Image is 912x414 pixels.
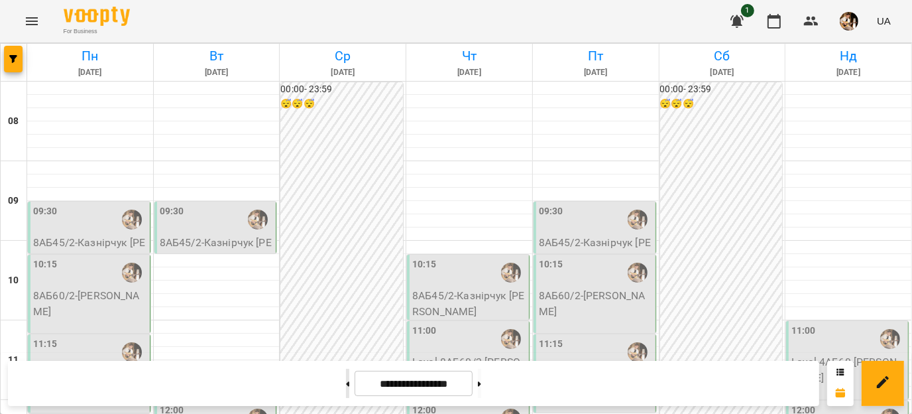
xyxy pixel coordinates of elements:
[33,204,58,219] label: 09:30
[248,210,268,230] img: Сергій ВЛАСОВИЧ
[539,235,653,266] p: 8АБ45/2 - Казнірчук [PERSON_NAME]
[628,342,648,362] img: Сергій ВЛАСОВИЧ
[660,97,783,111] h6: 😴😴😴
[539,288,653,319] p: 8АБ60/2 - [PERSON_NAME]
[661,66,783,79] h6: [DATE]
[877,14,891,28] span: UA
[840,12,858,31] img: 0162ea527a5616b79ea1cf03ccdd73a5.jpg
[29,66,151,79] h6: [DATE]
[539,204,563,219] label: 09:30
[156,66,278,79] h6: [DATE]
[501,263,521,283] img: Сергій ВЛАСОВИЧ
[280,82,403,97] h6: 00:00 - 23:59
[412,257,437,272] label: 10:15
[160,235,274,266] p: 8АБ45/2 - Казнірчук [PERSON_NAME]
[535,46,657,66] h6: Пт
[156,46,278,66] h6: Вт
[8,194,19,208] h6: 09
[33,257,58,272] label: 10:15
[872,9,896,33] button: UA
[280,97,403,111] h6: 😴😴😴
[16,5,48,37] button: Menu
[741,4,754,17] span: 1
[33,235,147,266] p: 8АБ45/2 - Казнірчук [PERSON_NAME]
[29,46,151,66] h6: Пн
[412,288,526,319] p: 8АБ45/2 - Казнірчук [PERSON_NAME]
[8,273,19,288] h6: 10
[33,288,147,319] p: 8АБ60/2 - [PERSON_NAME]
[628,210,648,230] img: Сергій ВЛАСОВИЧ
[412,324,437,338] label: 11:00
[33,337,58,352] label: 11:15
[64,7,130,26] img: Voopty Logo
[122,342,142,362] img: Сергій ВЛАСОВИЧ
[408,46,530,66] h6: Чт
[160,204,184,219] label: 09:30
[64,27,130,36] span: For Business
[791,324,816,338] label: 11:00
[408,66,530,79] h6: [DATE]
[122,210,142,230] img: Сергій ВЛАСОВИЧ
[628,263,648,283] img: Сергій ВЛАСОВИЧ
[282,46,404,66] h6: Ср
[122,263,142,283] img: Сергій ВЛАСОВИЧ
[660,82,783,97] h6: 00:00 - 23:59
[539,257,563,272] label: 10:15
[8,114,19,129] h6: 08
[661,46,783,66] h6: Сб
[787,66,909,79] h6: [DATE]
[539,337,563,352] label: 11:15
[282,66,404,79] h6: [DATE]
[501,329,521,349] img: Сергій ВЛАСОВИЧ
[880,329,900,349] img: Сергій ВЛАСОВИЧ
[535,66,657,79] h6: [DATE]
[787,46,909,66] h6: Нд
